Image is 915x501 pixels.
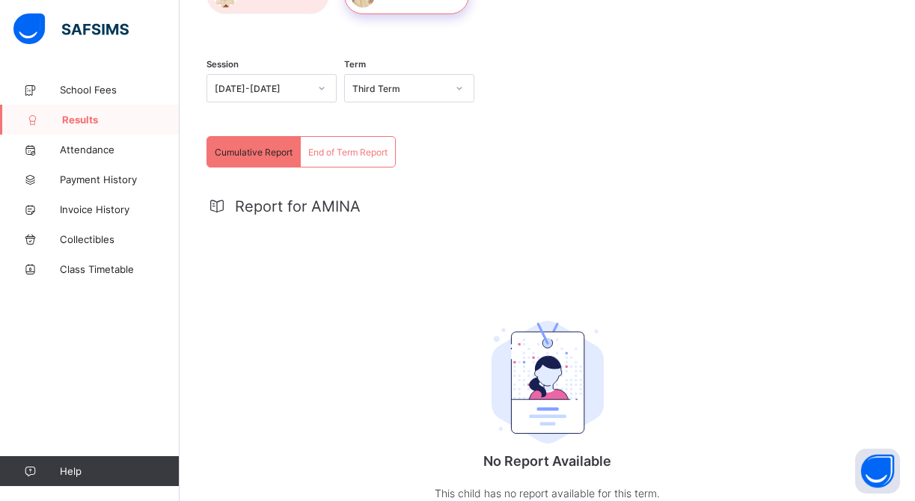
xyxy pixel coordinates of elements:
span: Cumulative Report [215,147,293,158]
span: End of Term Report [308,147,388,158]
span: Attendance [60,144,180,156]
img: student.207b5acb3037b72b59086e8b1a17b1d0.svg [492,321,604,443]
span: Class Timetable [60,263,180,275]
span: Report for AMINA [235,197,361,215]
span: Term [344,59,366,70]
span: Collectibles [60,233,180,245]
span: School Fees [60,84,180,96]
span: Payment History [60,173,180,185]
img: safsims [13,13,129,45]
p: No Report Available [398,453,697,469]
span: Invoice History [60,203,180,215]
button: Open asap [855,449,900,494]
span: Session [206,59,239,70]
span: Results [62,114,180,126]
div: [DATE]-[DATE] [215,83,309,94]
div: Third Term [352,83,447,94]
span: Help [60,465,179,477]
